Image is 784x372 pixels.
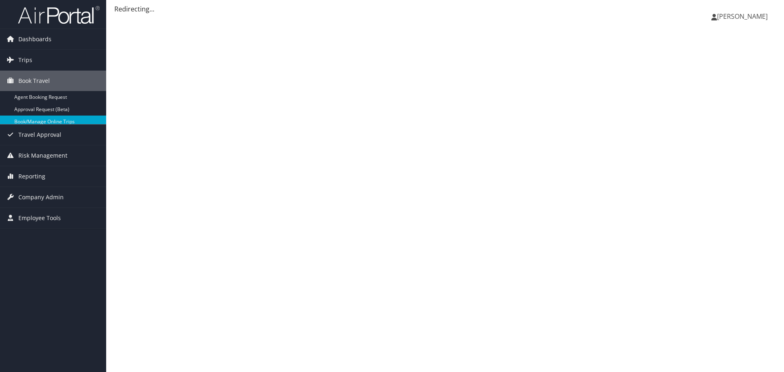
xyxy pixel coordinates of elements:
[18,71,50,91] span: Book Travel
[18,50,32,70] span: Trips
[711,4,776,29] a: [PERSON_NAME]
[18,187,64,207] span: Company Admin
[717,12,768,21] span: [PERSON_NAME]
[18,208,61,228] span: Employee Tools
[18,5,100,25] img: airportal-logo.png
[18,145,67,166] span: Risk Management
[18,29,51,49] span: Dashboards
[114,4,776,14] div: Redirecting...
[18,125,61,145] span: Travel Approval
[18,166,45,187] span: Reporting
